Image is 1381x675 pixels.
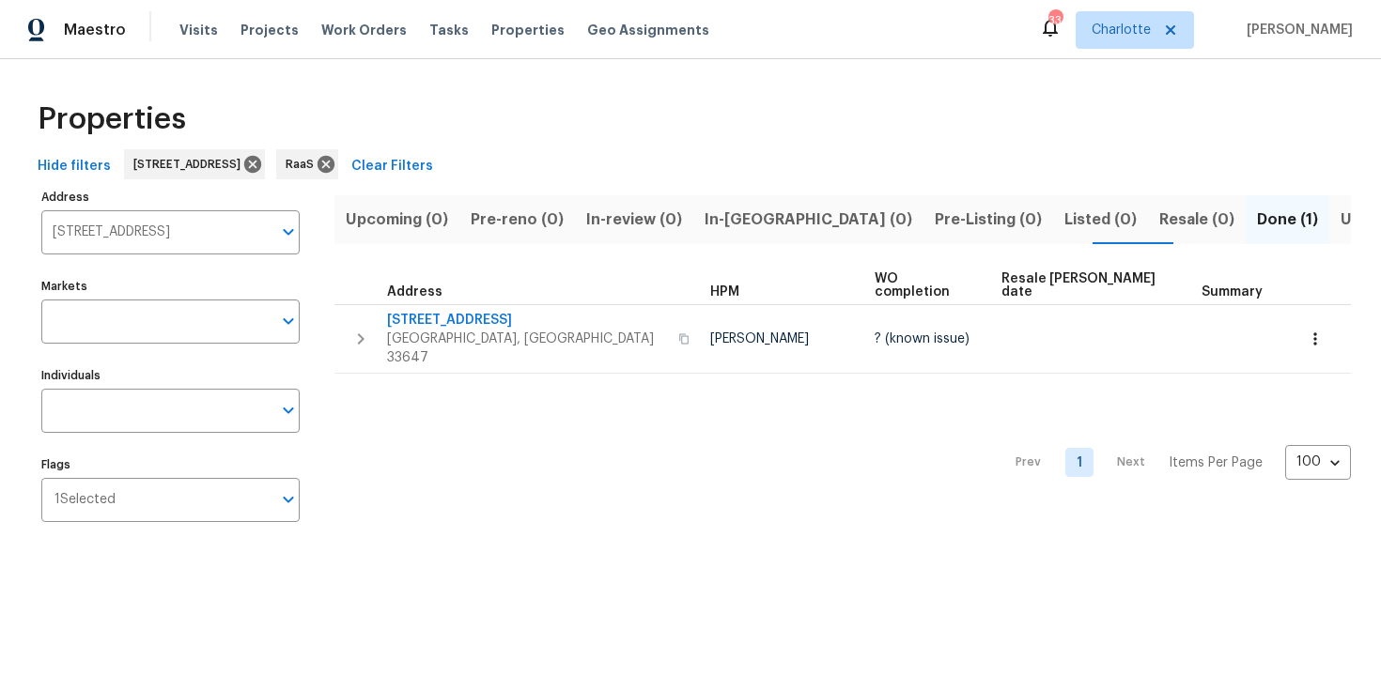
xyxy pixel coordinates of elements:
[710,285,739,299] span: HPM
[133,155,248,174] span: [STREET_ADDRESS]
[1202,285,1263,299] span: Summary
[1001,272,1170,299] span: Resale [PERSON_NAME] date
[241,21,299,39] span: Projects
[429,23,469,37] span: Tasks
[1048,11,1062,30] div: 33
[346,207,448,233] span: Upcoming (0)
[1285,437,1351,486] div: 100
[41,370,300,381] label: Individuals
[41,192,300,203] label: Address
[275,486,302,513] button: Open
[875,332,970,345] span: ? (known issue)
[54,492,116,508] span: 1 Selected
[1092,21,1151,39] span: Charlotte
[387,311,667,330] span: [STREET_ADDRESS]
[64,21,126,39] span: Maestro
[41,281,300,292] label: Markets
[387,285,442,299] span: Address
[710,332,809,345] span: [PERSON_NAME]
[351,155,433,178] span: Clear Filters
[491,21,565,39] span: Properties
[38,155,111,178] span: Hide filters
[321,21,407,39] span: Work Orders
[1239,21,1353,39] span: [PERSON_NAME]
[179,21,218,39] span: Visits
[998,385,1351,541] nav: Pagination Navigation
[471,207,564,233] span: Pre-reno (0)
[1065,448,1094,477] a: Goto page 1
[1257,207,1318,233] span: Done (1)
[387,330,667,367] span: [GEOGRAPHIC_DATA], [GEOGRAPHIC_DATA] 33647
[124,149,265,179] div: [STREET_ADDRESS]
[1159,207,1234,233] span: Resale (0)
[276,149,338,179] div: RaaS
[586,207,682,233] span: In-review (0)
[1169,453,1263,472] p: Items Per Page
[344,149,441,184] button: Clear Filters
[587,21,709,39] span: Geo Assignments
[275,219,302,245] button: Open
[30,149,118,184] button: Hide filters
[935,207,1042,233] span: Pre-Listing (0)
[1064,207,1137,233] span: Listed (0)
[41,459,300,470] label: Flags
[705,207,912,233] span: In-[GEOGRAPHIC_DATA] (0)
[275,308,302,334] button: Open
[38,110,186,129] span: Properties
[275,397,302,423] button: Open
[875,272,970,299] span: WO completion
[286,155,321,174] span: RaaS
